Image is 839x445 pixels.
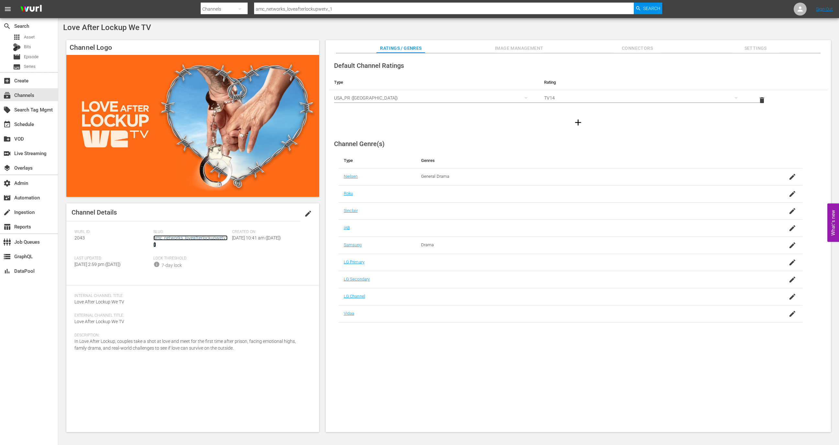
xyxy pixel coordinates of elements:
[3,135,11,143] span: VOD
[3,267,11,275] span: DataPool
[613,44,662,52] span: Connectors
[66,40,319,55] h4: Channel Logo
[344,191,353,196] a: Roku
[539,75,749,90] th: Rating
[344,260,364,264] a: LG Primary
[3,238,11,246] span: Job Queues
[3,253,11,260] span: GraphQL
[3,77,11,85] span: Create
[74,262,121,267] span: [DATE] 2:59 pm ([DATE])
[74,313,308,318] span: External Channel Title:
[329,75,828,110] table: simple table
[24,34,35,40] span: Asset
[344,277,370,281] a: LG Secondary
[3,121,11,128] span: Schedule
[24,63,36,70] span: Series
[643,3,660,14] span: Search
[16,2,47,17] img: ans4CAIJ8jUAAAAAAAAAAAAAAAAAAAAAAAAgQb4GAAAAAAAAAAAAAAAAAAAAAAAAJMjXAAAAAAAAAAAAAAAAAAAAAAAAgAT5G...
[634,3,662,14] button: Search
[162,262,182,269] div: 7-day lock
[344,242,362,247] a: Samsung
[66,55,319,197] img: Love After Lockup We TV
[3,150,11,157] span: Live Streaming
[3,22,11,30] span: Search
[334,140,385,148] span: Channel Genre(s)
[544,89,744,107] div: TV14
[24,54,39,60] span: Episode
[300,206,316,221] button: edit
[339,153,416,168] th: Type
[153,229,229,235] span: Slug:
[416,153,751,168] th: Genres
[153,261,160,268] span: info
[344,311,354,316] a: Vidaa
[334,89,534,107] div: USA_PR ([GEOGRAPHIC_DATA])
[758,96,766,104] span: delete
[13,53,21,61] span: Episode
[731,44,780,52] span: Settings
[3,164,11,172] span: Overlays
[3,223,11,231] span: Reports
[3,106,11,114] span: Search Tag Mgmt
[72,208,117,216] span: Channel Details
[153,256,229,261] span: Lock Threshold:
[232,235,281,240] span: [DATE] 10:41 am ([DATE])
[3,179,11,187] span: Admin
[3,194,11,202] span: Automation
[329,75,539,90] th: Type
[3,208,11,216] span: Ingestion
[816,6,833,12] a: Sign Out
[74,299,124,304] span: Love After Lockup We TV
[74,229,150,235] span: Wurl ID:
[13,43,21,51] div: Bits
[24,44,31,50] span: Bits
[13,63,21,71] span: Series
[74,319,124,324] span: Love After Lockup We TV
[334,62,404,69] span: Default Channel Ratings
[74,339,296,351] span: In Love After Lockup, couples take a shot at love and meet for the first time after prison, facin...
[74,235,85,240] span: 2043
[495,44,543,52] span: Image Management
[376,44,425,52] span: Ratings / Genres
[74,333,308,338] span: Description:
[153,235,228,247] a: amc_networks_loveafterlockupwetv_1
[74,293,308,299] span: Internal Channel Title:
[344,174,358,179] a: Nielsen
[63,23,151,32] span: Love After Lockup We TV
[344,294,365,299] a: LG Channel
[13,33,21,41] span: Asset
[754,92,770,108] button: delete
[232,229,308,235] span: Created On:
[827,203,839,242] button: Open Feedback Widget
[4,5,12,13] span: menu
[304,210,312,217] span: edit
[344,208,358,213] a: Sinclair
[344,225,350,230] a: IAB
[3,91,11,99] span: Channels
[74,256,150,261] span: Last Updated:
